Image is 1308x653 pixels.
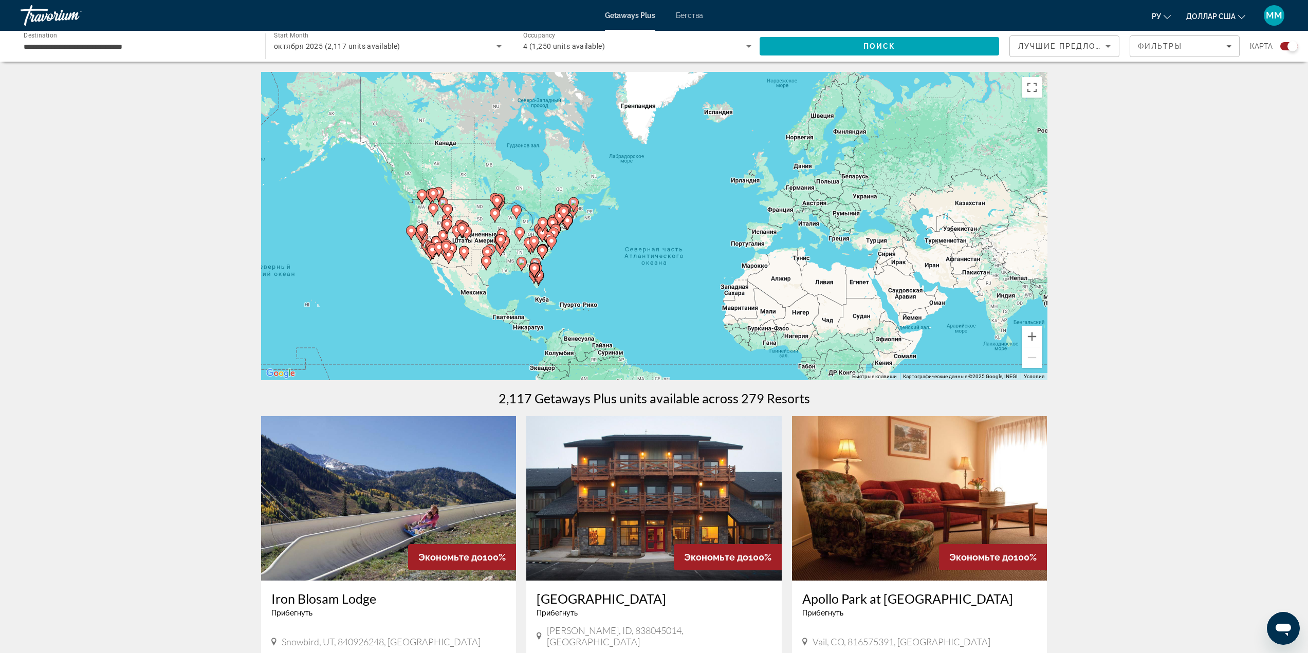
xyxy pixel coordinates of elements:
span: Прибегнуть [802,609,843,617]
span: [PERSON_NAME], ID, 838045014, [GEOGRAPHIC_DATA] [547,625,771,647]
button: Увеличить [1022,326,1042,347]
button: Filters [1130,35,1240,57]
span: 4 (1,250 units available) [523,42,605,50]
span: карта [1250,39,1273,53]
button: Уменьшить [1022,347,1042,368]
font: ММ [1266,10,1282,21]
input: Select destination [24,41,252,53]
span: Фильтры [1138,42,1182,50]
button: Изменить язык [1152,9,1171,24]
span: Occupancy [523,32,556,39]
span: Экономьте до [949,552,1014,563]
div: 100% [674,544,782,570]
span: Snowbird, UT, 840926248, [GEOGRAPHIC_DATA] [282,636,481,647]
span: Destination [24,31,57,39]
span: Экономьте до [684,552,748,563]
button: Быстрые клавиши [852,373,897,380]
span: октября 2025 (2,117 units available) [274,42,400,50]
button: Меню пользователя [1261,5,1287,26]
span: Прибегнуть [271,609,312,617]
span: Экономьте до [418,552,483,563]
img: Google [264,367,298,380]
span: Start Month [274,32,308,39]
span: Vail, CO, 816575391, [GEOGRAPHIC_DATA] [813,636,990,647]
a: [GEOGRAPHIC_DATA] [537,591,771,606]
a: Getaways Plus [605,11,655,20]
h1: 2,117 Getaways Plus units available across 279 Resorts [499,390,810,406]
img: Apollo Park at Vail [792,416,1047,581]
a: Условия (ссылка откроется в новой вкладке) [1024,374,1044,379]
a: Травориум [21,2,123,29]
a: Открыть эту область в Google Картах (в новом окне) [264,367,298,380]
a: Iron Blosam Lodge [271,591,506,606]
button: Изменить валюту [1186,9,1245,24]
span: Поиск [863,42,896,50]
font: доллар США [1186,12,1236,21]
font: ру [1152,12,1161,21]
span: Прибегнуть [537,609,578,617]
mat-select: Sort by [1018,40,1111,52]
button: Search [760,37,999,55]
button: Включить полноэкранный режим [1022,77,1042,98]
img: Stoneridge Resort [526,416,782,581]
img: Iron Blosam Lodge [261,416,517,581]
div: 100% [408,544,516,570]
a: Бегства [676,11,703,20]
div: 100% [939,544,1047,570]
span: Лучшие предложения [1018,42,1128,50]
iframe: Кнопка запуска окна обмена сообщениями [1267,612,1300,645]
a: Apollo Park at [GEOGRAPHIC_DATA] [802,591,1037,606]
span: Картографические данные ©2025 Google, INEGI [903,374,1018,379]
